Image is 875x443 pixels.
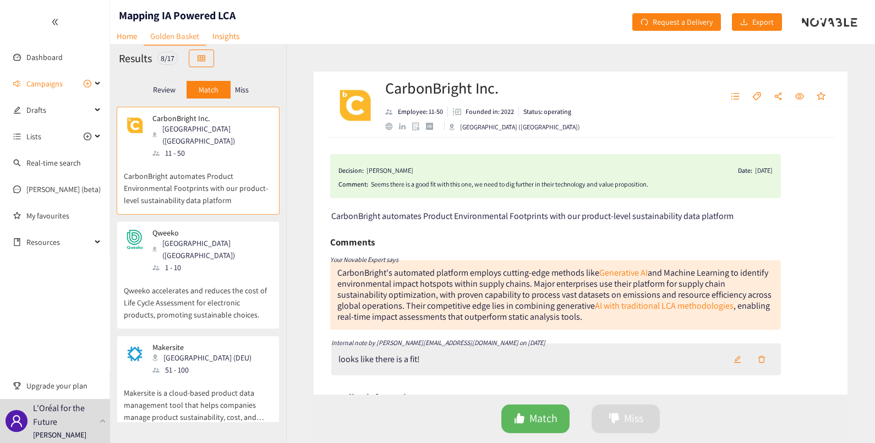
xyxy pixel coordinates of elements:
[331,210,734,222] span: CarbonBright automates Product Environmental Footprints with our product-level sustainability dat...
[144,28,206,46] a: Golden Basket
[152,352,258,364] div: [GEOGRAPHIC_DATA] (DEU)
[51,18,59,26] span: double-left
[330,234,375,250] h6: Comments
[595,300,734,311] a: AI with traditional LCA methodologies
[119,51,152,66] h2: Results
[13,133,21,140] span: unordered-list
[153,85,176,94] p: Review
[26,205,101,227] a: My favourites
[124,274,272,321] p: Qweeko accelerates and reduces the cost of Life Cycle Assessment for electronic products, promoti...
[13,80,21,87] span: sound
[599,267,648,278] a: Generative AI
[725,88,745,106] button: unordered-list
[755,165,773,176] div: [DATE]
[371,179,773,190] div: Seems there is a good fit with this one, we need to dig further in their technology and value pro...
[641,18,648,27] span: redo
[338,354,420,365] div: looks like there is a fit!
[514,413,525,425] span: like
[529,410,557,427] span: Match
[33,401,95,429] p: L'Oréal for the Future
[152,147,271,159] div: 11 - 50
[26,231,91,253] span: Resources
[199,85,218,94] p: Match
[338,165,364,176] span: Decision:
[609,413,620,425] span: dislike
[592,404,660,433] button: dislikeMiss
[817,92,825,102] span: star
[124,376,272,423] p: Makersite is a cloud-based product data management tool that helps companies manage product susta...
[124,228,146,250] img: Snapshot of the company's website
[774,92,783,102] span: share-alt
[367,165,413,176] div: [PERSON_NAME]
[412,122,426,130] a: google maps
[696,324,875,443] iframe: Chat Widget
[26,52,63,62] a: Dashboard
[398,107,443,117] p: Employee: 11-50
[426,123,440,130] a: crunchbase
[331,338,545,347] i: Internal note by [PERSON_NAME][EMAIL_ADDRESS][DOMAIN_NAME] on [DATE]
[198,54,205,63] span: table
[811,88,831,106] button: star
[152,261,271,274] div: 1 - 10
[26,125,41,147] span: Lists
[189,50,214,67] button: table
[624,410,643,427] span: Miss
[26,184,101,194] a: [PERSON_NAME] (beta)
[519,107,571,117] li: Status
[26,99,91,121] span: Drafts
[26,73,63,95] span: Campaigns
[752,16,774,28] span: Export
[26,158,81,168] a: Real-time search
[747,88,767,106] button: tag
[752,92,761,102] span: tag
[696,324,875,443] div: Widget de chat
[330,255,398,264] i: Your Novable Expert says
[10,414,23,428] span: user
[26,375,101,397] span: Upgrade your plan
[110,28,144,45] a: Home
[13,106,21,114] span: edit
[632,13,721,31] button: redoRequest a Delivery
[768,88,788,106] button: share-alt
[653,16,713,28] span: Request a Delivery
[385,77,580,99] h2: CarbonBright Inc.
[124,343,146,365] img: Snapshot of the company's website
[466,107,514,117] p: Founded in: 2022
[523,107,571,117] p: Status: operating
[119,8,236,23] h1: Mapping IA Powered LCA
[333,83,377,127] img: Company Logo
[157,52,178,65] div: 8 / 17
[124,159,272,206] p: CarbonBright automates Product Environmental Footprints with our product-level sustainability dat...
[501,404,570,433] button: likeMatch
[738,165,752,176] span: Date:
[152,364,258,376] div: 51 - 100
[449,122,580,132] div: [GEOGRAPHIC_DATA] ([GEOGRAPHIC_DATA])
[385,123,399,130] a: website
[732,13,782,31] button: downloadExport
[124,114,146,136] img: Snapshot of the company's website
[338,179,368,190] span: Comment:
[385,107,448,117] li: Employees
[152,228,265,237] p: Qweeko
[795,92,804,102] span: eye
[84,80,91,87] span: plus-circle
[152,123,271,147] div: [GEOGRAPHIC_DATA] ([GEOGRAPHIC_DATA])
[337,267,772,322] div: CarbonBright's automated platform employs cutting-edge methods like and Machine Learning to ident...
[740,18,748,27] span: download
[33,429,86,441] p: [PERSON_NAME]
[235,85,249,94] p: Miss
[152,343,251,352] p: Makersite
[13,238,21,246] span: book
[152,237,271,261] div: [GEOGRAPHIC_DATA] ([GEOGRAPHIC_DATA])
[13,382,21,390] span: trophy
[84,133,91,140] span: plus-circle
[731,92,740,102] span: unordered-list
[152,114,265,123] p: CarbonBright Inc.
[448,107,519,117] li: Founded in year
[790,88,810,106] button: eye
[330,389,417,406] h6: Funding information
[206,28,246,45] a: Insights
[399,123,412,130] a: linkedin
